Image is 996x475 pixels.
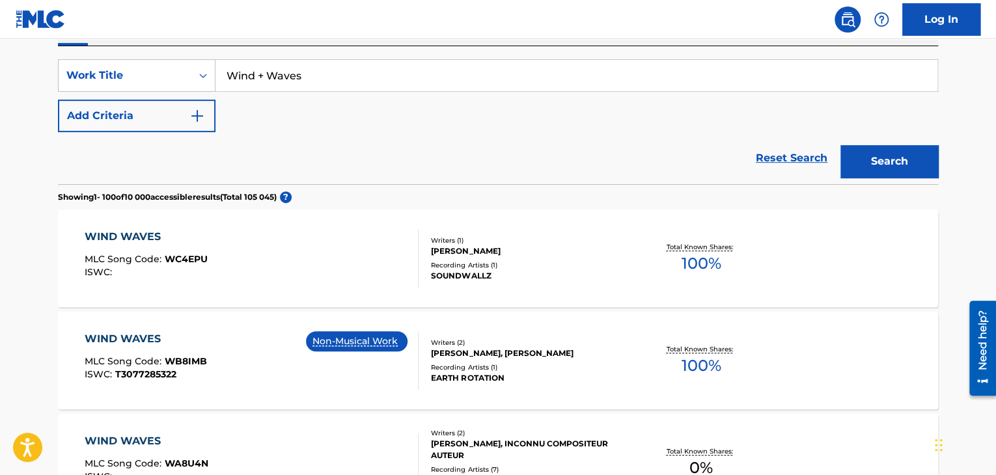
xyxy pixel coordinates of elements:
[431,362,628,372] div: Recording Artists ( 1 )
[16,10,66,29] img: MLC Logo
[58,312,938,409] a: WIND WAVESMLC Song Code:WB8IMBISWC:T3077285322Non-Musical WorkWriters (2)[PERSON_NAME], [PERSON_N...
[749,144,834,172] a: Reset Search
[58,191,277,203] p: Showing 1 - 100 of 10 000 accessible results (Total 105 045 )
[931,413,996,475] div: Виджет чата
[935,426,943,465] div: Перетащить
[85,433,208,449] div: WIND WAVES
[280,191,292,203] span: ?
[85,331,207,347] div: WIND WAVES
[85,266,115,278] span: ISWC :
[85,253,165,265] span: MLC Song Code :
[115,368,176,380] span: T3077285322
[431,465,628,474] div: Recording Artists ( 7 )
[431,372,628,384] div: EARTH ROTATION
[431,338,628,347] div: Writers ( 2 )
[85,457,165,469] span: MLC Song Code :
[431,236,628,245] div: Writers ( 1 )
[66,68,184,83] div: Work Title
[431,270,628,282] div: SOUNDWALLZ
[666,242,736,252] p: Total Known Shares:
[840,12,855,27] img: search
[868,7,894,33] div: Help
[666,446,736,456] p: Total Known Shares:
[431,245,628,257] div: [PERSON_NAME]
[666,344,736,354] p: Total Known Shares:
[85,355,165,367] span: MLC Song Code :
[312,334,401,348] p: Non-Musical Work
[165,457,208,469] span: WA8U4N
[681,252,721,275] span: 100 %
[165,253,208,265] span: WC4EPU
[431,428,628,438] div: Writers ( 2 )
[85,229,208,245] div: WIND WAVES
[840,145,938,178] button: Search
[58,59,938,184] form: Search Form
[960,296,996,401] iframe: Resource Center
[58,100,215,132] button: Add Criteria
[165,355,207,367] span: WB8IMB
[431,438,628,461] div: [PERSON_NAME], INCONNU COMPOSITEUR AUTEUR
[58,210,938,307] a: WIND WAVESMLC Song Code:WC4EPUISWC:Writers (1)[PERSON_NAME]Recording Artists (1)SOUNDWALLZTotal K...
[931,413,996,475] iframe: Chat Widget
[85,368,115,380] span: ISWC :
[835,7,861,33] a: Public Search
[431,260,628,270] div: Recording Artists ( 1 )
[431,347,628,359] div: [PERSON_NAME], [PERSON_NAME]
[681,354,721,377] span: 100 %
[874,12,889,27] img: help
[902,3,980,36] a: Log In
[189,108,205,124] img: 9d2ae6d4665cec9f34b9.svg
